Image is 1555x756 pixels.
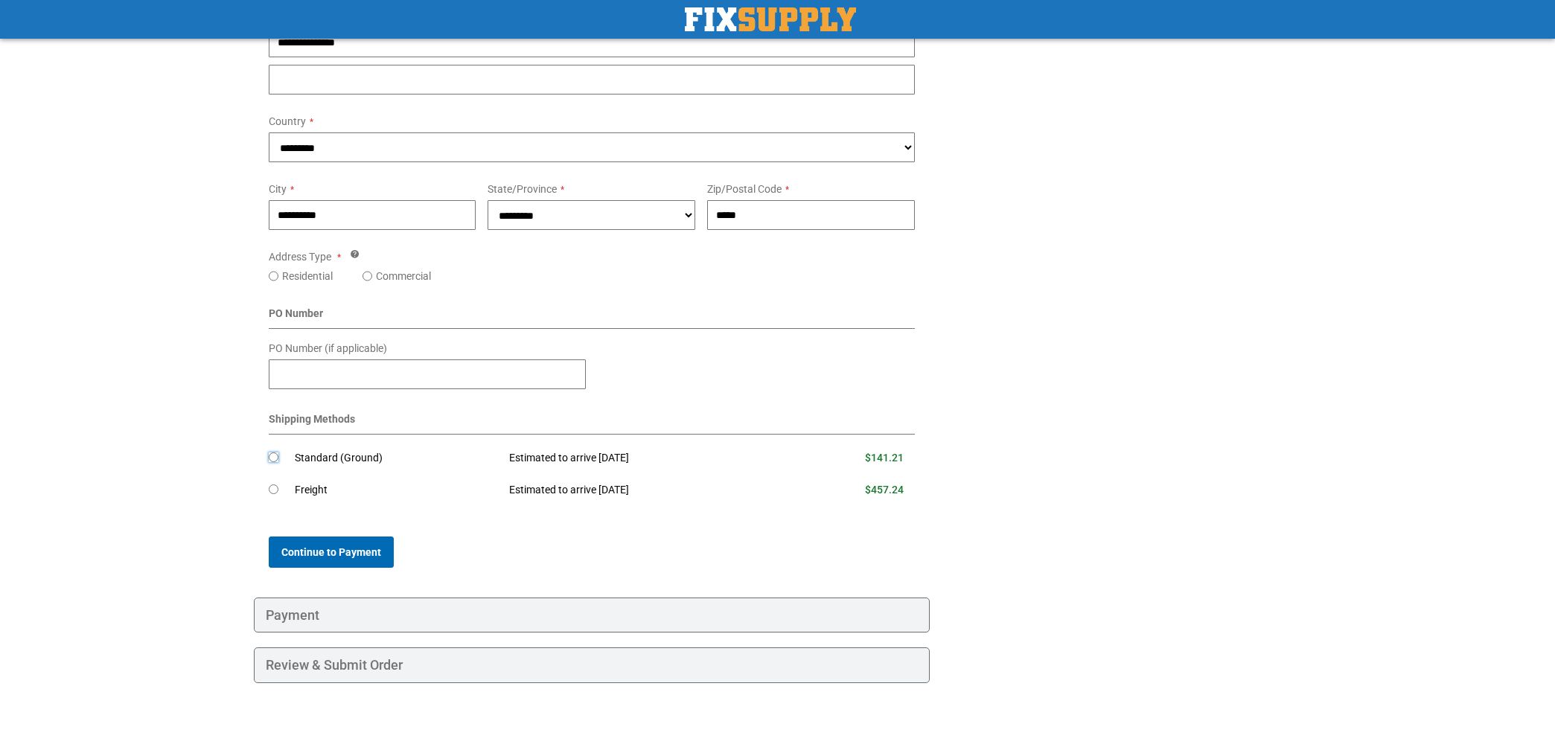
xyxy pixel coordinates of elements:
[865,452,904,464] span: $141.21
[254,647,930,683] div: Review & Submit Order
[685,7,856,31] img: Fix Industrial Supply
[295,442,498,475] td: Standard (Ground)
[269,306,916,329] div: PO Number
[281,546,381,558] span: Continue to Payment
[269,251,331,263] span: Address Type
[376,269,431,283] label: Commercial
[865,484,904,496] span: $457.24
[488,183,557,195] span: State/Province
[498,474,790,507] td: Estimated to arrive [DATE]
[269,411,916,435] div: Shipping Methods
[685,7,856,31] a: store logo
[498,442,790,475] td: Estimated to arrive [DATE]
[707,183,782,195] span: Zip/Postal Code
[269,342,387,354] span: PO Number (if applicable)
[295,474,498,507] td: Freight
[282,269,333,283] label: Residential
[269,536,394,568] button: Continue to Payment
[269,115,306,127] span: Country
[269,183,287,195] span: City
[254,598,930,633] div: Payment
